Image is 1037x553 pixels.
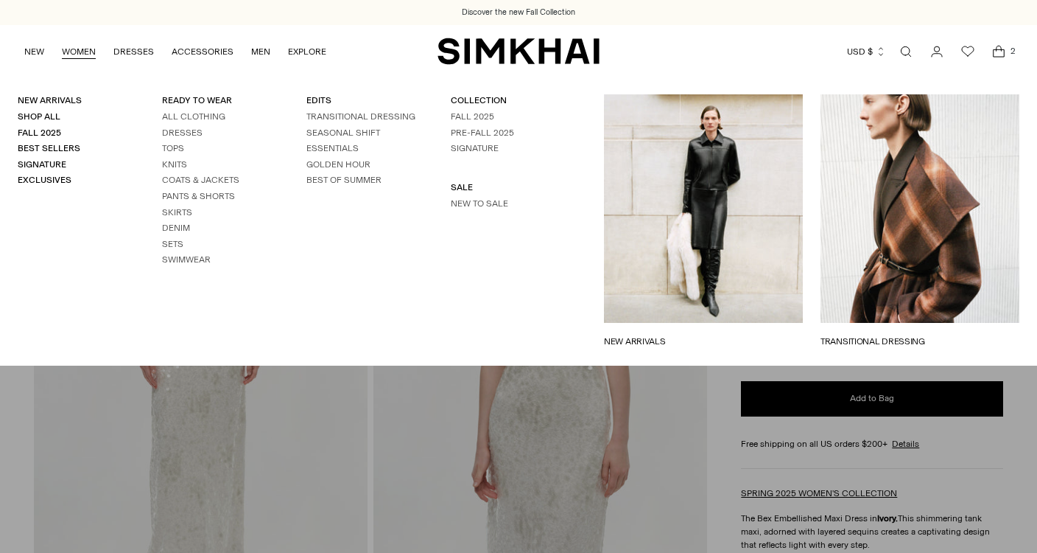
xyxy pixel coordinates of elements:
a: ACCESSORIES [172,35,233,68]
a: Wishlist [953,37,982,66]
a: Open cart modal [984,37,1013,66]
a: NEW [24,35,44,68]
a: DRESSES [113,35,154,68]
a: Go to the account page [922,37,952,66]
a: SIMKHAI [437,37,600,66]
span: 2 [1006,44,1019,58]
a: Discover the new Fall Collection [462,7,575,18]
button: USD $ [847,35,886,68]
a: EXPLORE [288,35,326,68]
a: MEN [251,35,270,68]
a: WOMEN [62,35,96,68]
a: Open search modal [891,37,921,66]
